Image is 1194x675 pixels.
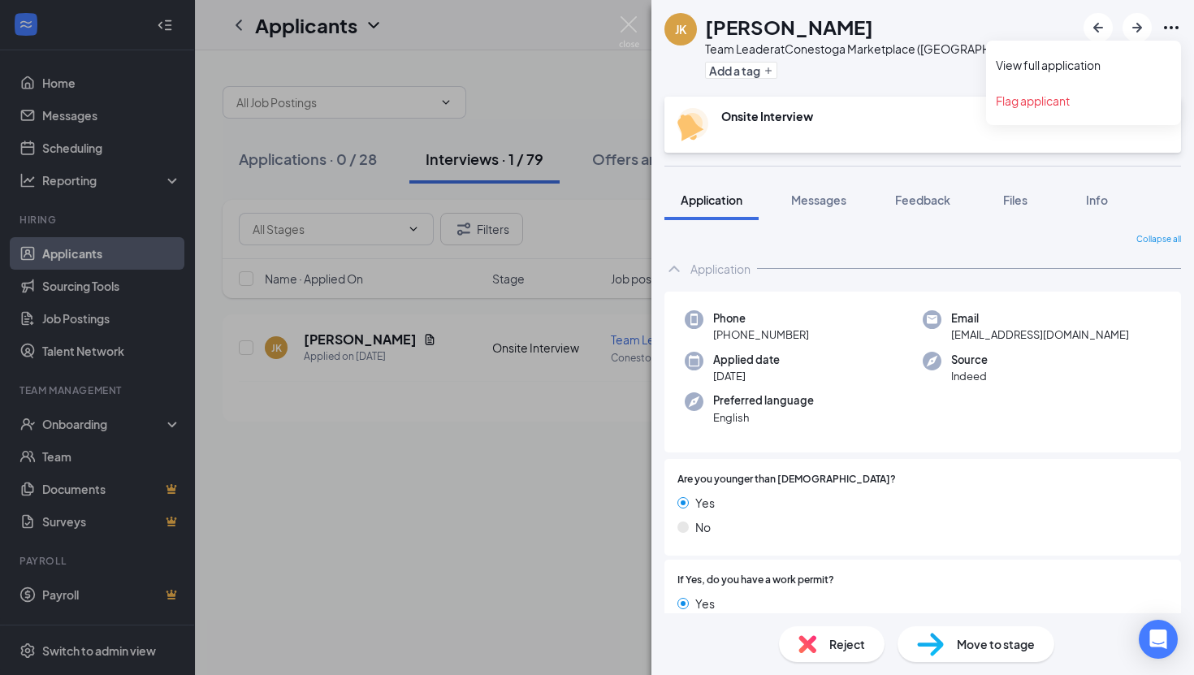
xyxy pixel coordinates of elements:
[713,409,814,426] span: English
[1162,18,1181,37] svg: Ellipses
[713,327,809,343] span: [PHONE_NUMBER]
[791,193,846,207] span: Messages
[713,392,814,409] span: Preferred language
[705,41,1042,57] div: Team Leader at Conestoga Marketplace ([GEOGRAPHIC_DATA])
[1084,13,1113,42] button: ArrowLeftNew
[705,62,777,79] button: PlusAdd a tag
[829,635,865,653] span: Reject
[677,472,896,487] span: Are you younger than [DEMOGRAPHIC_DATA]?
[713,310,809,327] span: Phone
[895,193,950,207] span: Feedback
[681,193,742,207] span: Application
[695,494,715,512] span: Yes
[1003,193,1027,207] span: Files
[1088,18,1108,37] svg: ArrowLeftNew
[1139,620,1178,659] div: Open Intercom Messenger
[951,352,988,368] span: Source
[690,261,751,277] div: Application
[996,57,1171,73] a: View full application
[1136,233,1181,246] span: Collapse all
[951,327,1129,343] span: [EMAIL_ADDRESS][DOMAIN_NAME]
[664,259,684,279] svg: ChevronUp
[675,21,686,37] div: JK
[705,13,873,41] h1: [PERSON_NAME]
[713,352,780,368] span: Applied date
[677,573,834,588] span: If Yes, do you have a work permit?
[1086,193,1108,207] span: Info
[695,518,711,536] span: No
[1123,13,1152,42] button: ArrowRight
[764,66,773,76] svg: Plus
[713,368,780,384] span: [DATE]
[721,109,813,123] b: Onsite Interview
[957,635,1035,653] span: Move to stage
[1127,18,1147,37] svg: ArrowRight
[951,368,988,384] span: Indeed
[695,595,715,612] span: Yes
[951,310,1129,327] span: Email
